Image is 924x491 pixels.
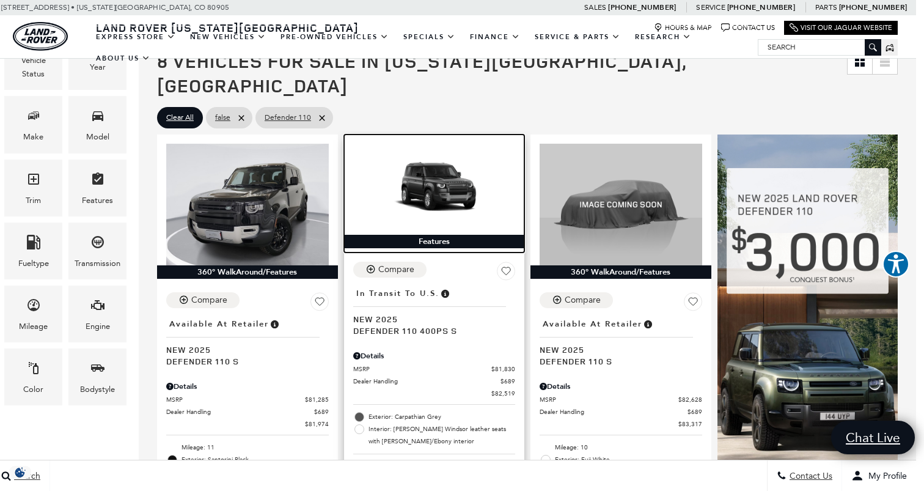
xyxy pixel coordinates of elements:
span: 8 Vehicles for Sale in [US_STATE][GEOGRAPHIC_DATA], [GEOGRAPHIC_DATA] [157,48,686,98]
button: Compare Vehicle [540,292,613,308]
a: $83,317 [540,419,702,429]
span: In Transit to U.S. [356,287,439,300]
span: MSRP [540,395,678,404]
span: $83,317 [678,419,702,429]
span: Clear All [166,110,194,125]
a: Finance [463,26,527,48]
span: Fueltype [26,232,41,257]
span: $689 [314,407,329,416]
div: Model [86,130,109,144]
span: Vehicle is in stock and ready for immediate delivery. Due to demand, availability is subject to c... [642,317,653,331]
div: Fueltype [18,257,49,270]
span: Defender 110 400PS S [353,325,507,336]
div: Pricing Details - Defender 110 400PS S [353,350,516,361]
section: Click to Open Cookie Consent Modal [6,466,34,479]
button: Explore your accessibility options [882,251,909,278]
span: MSRP [166,395,305,404]
div: TransmissionTransmission [68,223,127,279]
aside: Accessibility Help Desk [882,251,909,280]
span: Defender 110 S [166,355,320,367]
span: Sales [584,3,606,12]
span: Contact Us [787,471,832,481]
a: About Us [89,48,158,69]
div: Compare [191,295,227,306]
a: Hours & Map [654,23,712,32]
a: [STREET_ADDRESS] • [US_STATE][GEOGRAPHIC_DATA], CO 80905 [1,3,229,12]
button: Compare Vehicle [353,262,427,278]
span: Make [26,105,41,130]
span: Available at Retailer [169,317,269,331]
span: Mileage [26,295,41,320]
button: Save Vehicle [497,262,515,285]
span: $82,628 [678,395,702,404]
span: $689 [501,377,515,386]
div: 360° WalkAround/Features [530,265,711,279]
div: Mileage [19,320,48,333]
span: $82,519 [491,389,515,398]
div: Compare [565,295,601,306]
a: Service & Parts [527,26,628,48]
a: $82,519 [353,389,516,398]
a: Visit Our Jaguar Website [790,23,892,32]
span: Model [90,105,105,130]
span: $689 [687,407,702,416]
li: Mileage: 11 [166,441,329,454]
a: MSRP $81,285 [166,395,329,404]
span: Available at Retailer [543,317,642,331]
span: $81,830 [491,364,515,374]
div: Color [23,383,43,396]
div: Vehicle Status [13,54,53,81]
a: [PHONE_NUMBER] [727,2,795,12]
a: [PHONE_NUMBER] [608,2,676,12]
span: Trim [26,169,41,194]
img: 2025 LAND ROVER Defender 110 S [540,144,702,265]
a: Research [628,26,698,48]
div: Transmission [75,257,120,270]
a: land-rover [13,22,68,51]
div: FeaturesFeatures [68,160,127,216]
span: Defender 110 [265,110,311,125]
div: 360° WalkAround/Features [157,265,338,279]
span: Land Rover [US_STATE][GEOGRAPHIC_DATA] [96,20,359,35]
img: 2025 LAND ROVER Defender 110 S [166,144,329,265]
a: New Vehicles [183,26,273,48]
span: MSRP [353,364,492,374]
span: New 2025 [540,344,693,355]
span: Color [26,358,41,383]
div: Pricing Details - Defender 110 S [166,381,329,392]
button: Open user profile menu [842,460,916,491]
div: ColorColor [4,349,62,405]
div: FueltypeFueltype [4,223,62,279]
a: Dealer Handling $689 [166,407,329,416]
nav: Main Navigation [89,26,758,69]
a: Grid View [848,50,872,74]
span: Vehicle is in stock and ready for immediate delivery. Due to demand, availability is subject to c... [269,317,280,331]
span: Dealer Handling [166,407,314,416]
a: Dealer Handling $689 [540,407,702,416]
a: In Transit to U.S.New 2025Defender 110 400PS S [353,285,516,336]
a: $81,974 [166,419,329,429]
a: Contact Us [721,23,775,32]
button: Compare Vehicle [166,292,240,308]
div: ModelModel [68,96,127,153]
div: Features [344,235,525,248]
img: Opt-Out Icon [6,466,34,479]
button: Save Vehicle [310,292,329,316]
span: Parts [815,3,837,12]
a: Chat Live [831,421,915,454]
a: Pre-Owned Vehicles [273,26,396,48]
span: Defender 110 S [540,355,693,367]
a: Available at RetailerNew 2025Defender 110 S [540,316,702,367]
input: Search [758,40,881,54]
div: Features [82,194,113,207]
span: Engine [90,295,105,320]
a: Land Rover [US_STATE][GEOGRAPHIC_DATA] [89,20,366,35]
span: $81,285 [305,395,329,404]
span: $81,974 [305,419,329,429]
span: Dealer Handling [540,407,687,416]
span: Chat Live [840,429,906,446]
span: Features [90,169,105,194]
span: Exterior: Santorini Black [182,454,329,466]
div: Pricing Details - Defender 110 S [540,381,702,392]
span: My Profile [864,471,907,481]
